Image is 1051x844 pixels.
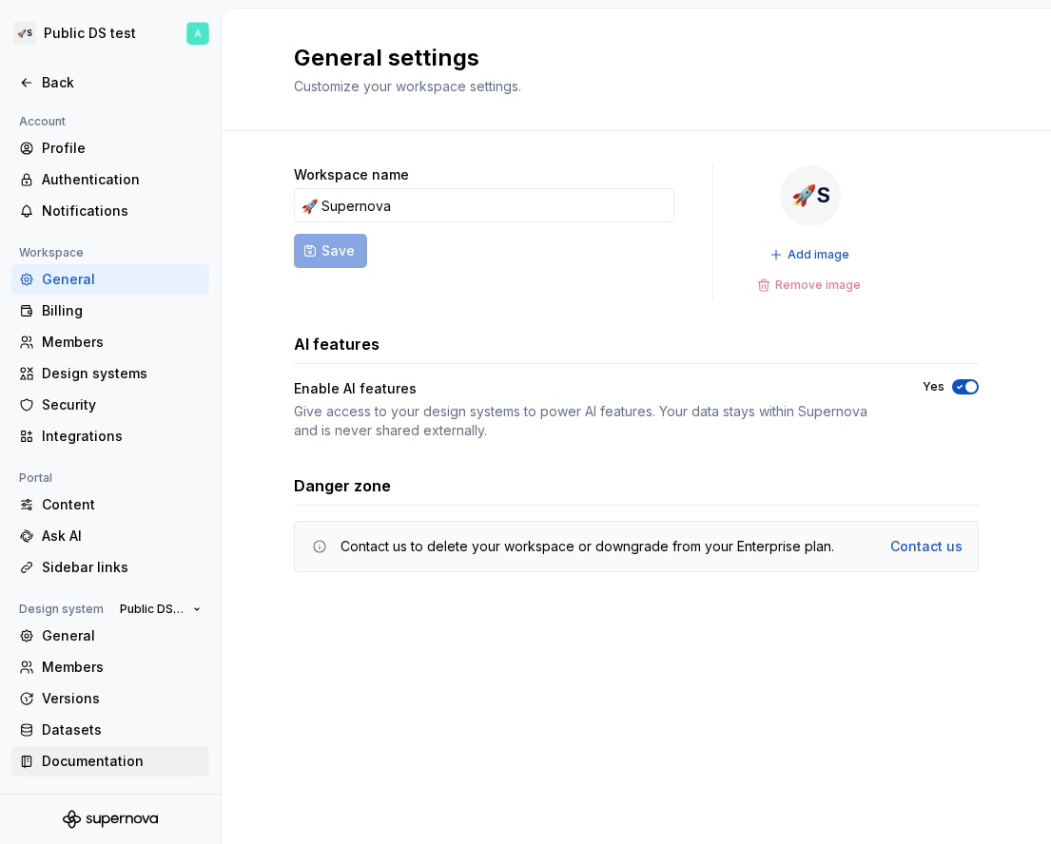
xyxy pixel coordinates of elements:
[11,110,73,133] div: Account
[42,658,202,677] div: Members
[42,270,202,289] div: General
[42,689,202,708] div: Versions
[788,247,849,262] span: Add image
[11,358,209,389] a: Design systems
[42,301,202,320] div: Billing
[42,364,202,383] div: Design systems
[11,264,209,295] a: General
[11,196,209,226] a: Notifications
[11,715,209,745] a: Datasets
[42,720,202,739] div: Datasets
[11,683,209,714] a: Versions
[11,652,209,682] a: Members
[11,521,209,551] a: Ask AI
[42,427,202,446] div: Integrations
[42,73,202,92] div: Back
[11,67,209,98] a: Back
[294,165,409,184] label: Workspace name
[11,552,209,583] a: Sidebar links
[42,201,202,221] div: Notifications
[13,22,36,45] div: 🚀S
[341,537,834,556] div: Contact us to delete your workspace or downgrade from your Enterprise plan.
[11,164,209,195] a: Authentication
[923,379,944,394] label: Yes
[890,537,963,556] a: Contact us
[11,421,209,451] a: Integrations
[294,78,521,94] span: Customize your workspace settings.
[42,558,202,577] div: Sidebar links
[11,327,209,357] a: Members
[42,139,202,158] div: Profile
[42,752,202,771] div: Documentation
[11,746,209,777] a: Documentation
[42,626,202,645] div: General
[11,390,209,420] a: Security
[294,379,888,398] div: Enable AI features
[764,241,858,268] button: Add image
[186,22,209,45] img: Artem
[120,602,185,617] span: Public DS test
[42,170,202,189] div: Authentication
[780,165,841,226] div: 🚀S
[294,474,391,497] h3: Danger zone
[11,467,60,489] div: Portal
[294,402,888,440] div: Give access to your design systems to power AI features. Your data stays within Supernova and is ...
[42,495,202,514] div: Content
[44,24,136,43] div: Public DS test
[42,527,202,546] div: Ask AI
[11,133,209,163] a: Profile
[11,241,91,264] div: Workspace
[42,333,202,352] div: Members
[11,489,209,520] a: Content
[11,296,209,326] a: Billing
[42,395,202,414] div: Security
[4,12,217,54] button: 🚀SPublic DS testArtem
[294,43,521,73] h2: General settings
[294,333,380,355] h3: AI features
[11,621,209,651] a: General
[11,598,111,621] div: Design system
[63,810,158,829] svg: Supernova Logo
